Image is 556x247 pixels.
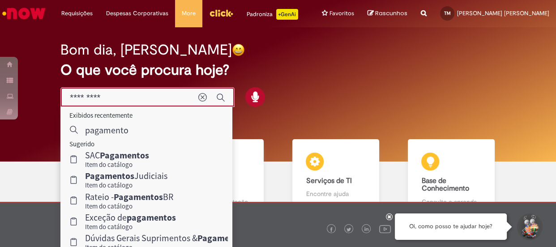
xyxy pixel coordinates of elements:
[232,43,245,56] img: happy-face.png
[247,9,298,20] div: Padroniza
[47,139,163,217] a: Tirar dúvidas Tirar dúvidas com Lupi Assist e Gen Ai
[379,223,391,234] img: logo_footer_youtube.png
[364,227,369,232] img: logo_footer_linkedin.png
[457,9,549,17] span: [PERSON_NAME] [PERSON_NAME]
[393,139,509,217] a: Base de Conhecimento Consulte e aprenda
[329,227,334,232] img: logo_footer_facebook.png
[346,227,351,232] img: logo_footer_twitter.png
[209,6,233,20] img: click_logo_yellow_360x200.png
[516,213,543,240] button: Iniciar Conversa de Suporte
[306,176,351,185] b: Serviços de TI
[1,4,47,22] img: ServiceNow
[329,9,354,18] span: Favoritos
[106,9,168,18] span: Despesas Corporativas
[276,9,298,20] p: +GenAi
[421,197,481,206] p: Consulte e aprenda
[395,213,507,240] div: Oi, como posso te ajudar hoje?
[182,9,196,18] span: More
[60,62,495,78] h2: O que você procura hoje?
[278,139,393,217] a: Serviços de TI Encontre ajuda
[306,189,365,198] p: Encontre ajuda
[61,9,93,18] span: Requisições
[444,10,451,16] span: TM
[60,42,232,58] h2: Bom dia, [PERSON_NAME]
[421,176,469,193] b: Base de Conhecimento
[368,9,407,18] a: Rascunhos
[375,9,407,17] span: Rascunhos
